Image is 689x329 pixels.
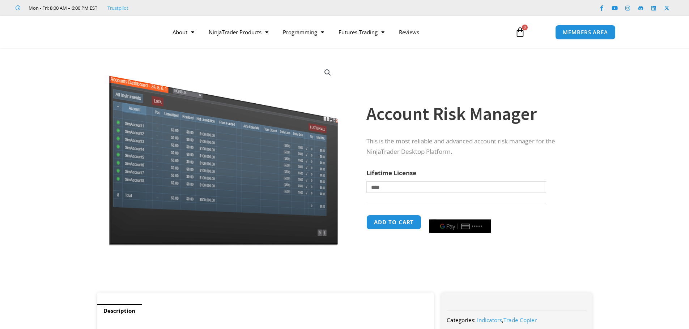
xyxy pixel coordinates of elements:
p: This is the most reliable and advanced account risk manager for the NinjaTrader Desktop Platform. [366,136,578,157]
a: Clear options [366,196,378,202]
a: Futures Trading [331,24,392,40]
label: Lifetime License [366,169,416,177]
img: Screenshot 2024-08-26 15462845454 [107,61,340,246]
a: Indicators [477,316,502,324]
a: Programming [276,24,331,40]
iframe: Secure payment input frame [428,214,493,215]
a: Trade Copier [503,316,537,324]
a: View full-screen image gallery [321,66,334,79]
nav: Menu [165,24,507,40]
a: About [165,24,201,40]
img: LogoAI [73,19,151,45]
span: Mon - Fri: 8:00 AM – 6:00 PM EST [27,4,97,12]
span: Categories: [447,316,476,324]
span: 0 [522,25,528,30]
button: Add to cart [366,215,421,230]
span: , [477,316,537,324]
a: Reviews [392,24,426,40]
h1: Account Risk Manager [366,101,578,126]
a: MEMBERS AREA [555,25,616,40]
a: NinjaTrader Products [201,24,276,40]
a: Trustpilot [107,4,128,12]
text: •••••• [472,224,483,229]
a: 0 [504,22,536,43]
span: MEMBERS AREA [563,30,608,35]
a: Description [97,304,142,318]
button: Buy with GPay [429,219,491,233]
